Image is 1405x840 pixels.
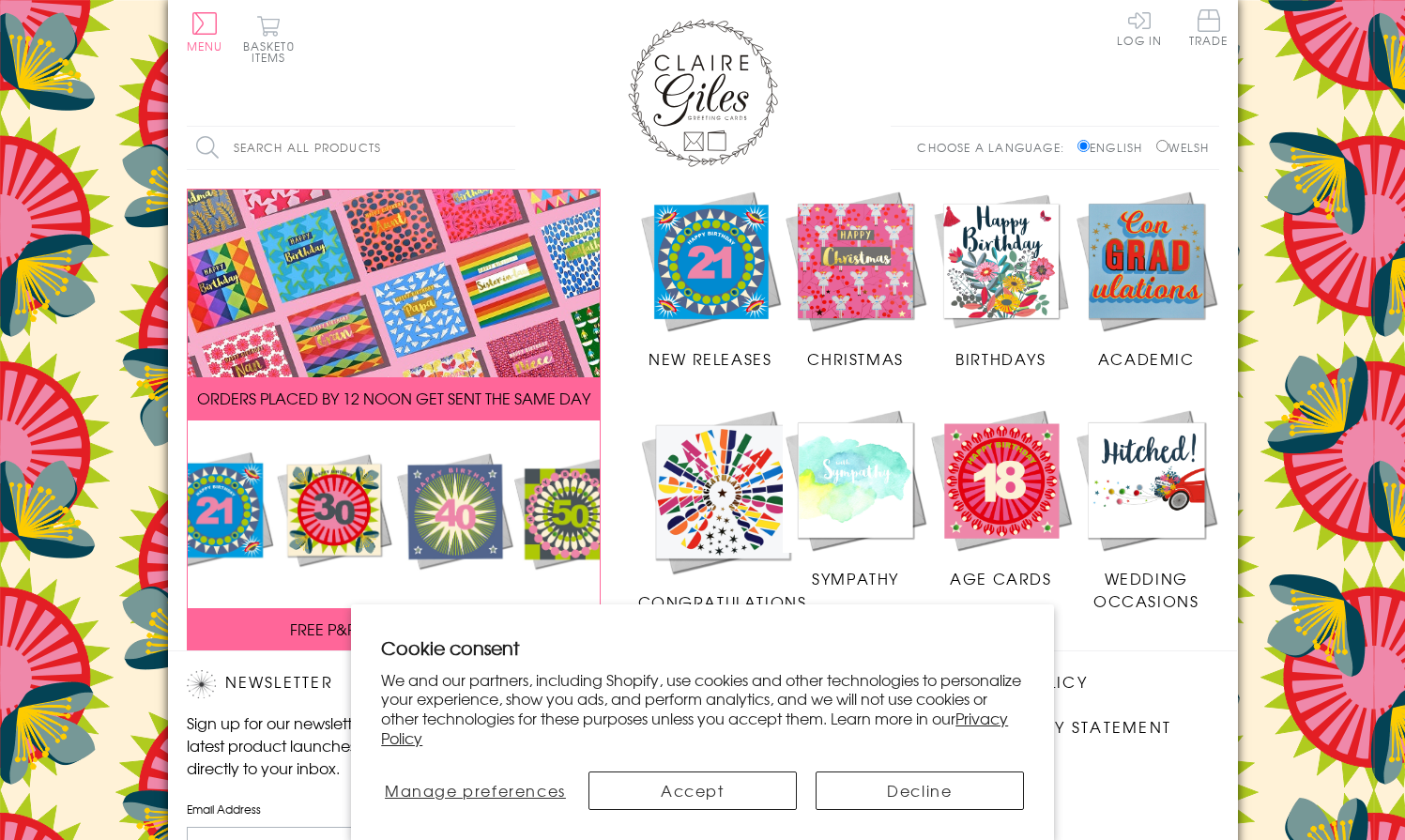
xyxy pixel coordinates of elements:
[187,38,223,54] span: Menu
[381,707,1008,749] a: Privacy Policy
[1156,139,1210,156] label: Welsh
[783,189,928,371] a: Christmas
[496,127,515,169] input: Search
[187,801,506,817] label: Email Address
[928,189,1074,371] a: Birthdays
[928,407,1074,589] a: Age Cards
[638,189,784,371] a: New Releases
[1098,347,1195,370] span: Academic
[1074,189,1219,371] a: Academic
[950,567,1051,589] span: Age Cards
[628,19,778,167] img: Claire Giles Greetings Cards
[187,12,223,52] button: Menu
[783,407,928,589] a: Sympathy
[381,634,1024,661] h2: Cookie consent
[816,771,1024,810] button: Decline
[385,779,566,802] span: Manage preferences
[807,347,903,370] span: Christmas
[917,139,1074,156] p: Choose a language:
[812,567,899,589] span: Sympathy
[588,771,797,810] button: Accept
[1074,407,1219,612] a: Wedding Occasions
[187,711,506,779] p: Sign up for our newsletter to receive the latest product launches, news and offers directly to yo...
[1077,140,1090,152] input: English
[1156,140,1168,152] input: Welsh
[1189,9,1229,46] span: Trade
[252,38,295,66] span: 0 items
[243,15,295,63] button: Basket0 items
[381,670,1024,748] p: We and our partners, including Shopify, use cookies and other technologies to personalize your ex...
[1189,9,1229,50] a: Trade
[649,347,771,370] span: New Releases
[955,347,1046,370] span: Birthdays
[187,127,515,169] input: Search all products
[1077,139,1152,156] label: English
[197,387,590,409] span: ORDERS PLACED BY 12 NOON GET SENT THE SAME DAY
[638,407,807,613] a: Congratulations
[1117,9,1162,46] a: Log In
[187,670,506,698] h2: Newsletter
[938,715,1171,741] a: Accessibility Statement
[290,618,496,640] span: FREE P&P ON ALL UK ORDERS
[638,590,807,613] span: Congratulations
[381,771,569,810] button: Manage preferences
[1093,567,1199,612] span: Wedding Occasions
